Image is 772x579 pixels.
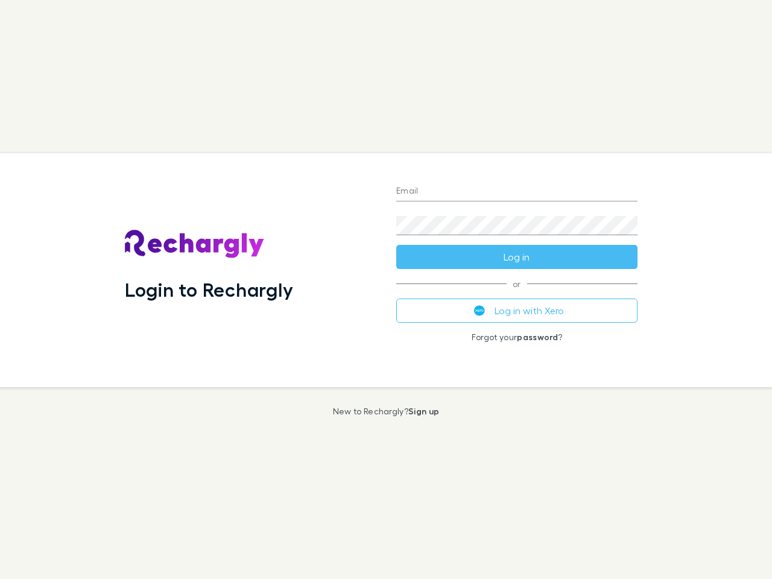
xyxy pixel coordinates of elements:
a: password [517,332,558,342]
span: or [396,283,638,284]
p: Forgot your ? [396,332,638,342]
p: New to Rechargly? [333,407,440,416]
a: Sign up [408,406,439,416]
button: Log in [396,245,638,269]
h1: Login to Rechargly [125,278,293,301]
img: Xero's logo [474,305,485,316]
button: Log in with Xero [396,299,638,323]
img: Rechargly's Logo [125,230,265,259]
